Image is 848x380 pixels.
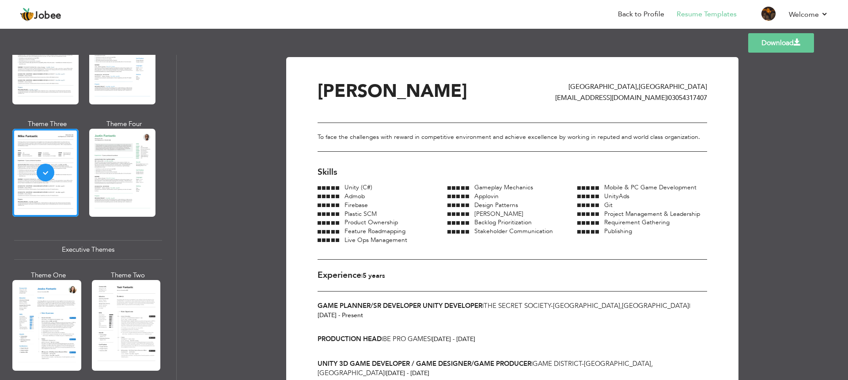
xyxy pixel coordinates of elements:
[318,79,467,104] span: [PERSON_NAME]
[555,93,667,102] span: [EMAIL_ADDRESS][DOMAIN_NAME]
[432,335,475,343] span: [DATE] - [DATE]
[386,369,429,377] span: [DATE] - [DATE]
[484,301,551,310] span: The Secret Society
[14,271,83,280] div: Theme One
[568,82,707,91] span: [GEOGRAPHIC_DATA] [GEOGRAPHIC_DATA]
[344,201,368,209] span: Firebase
[361,272,363,280] span: |
[385,368,386,377] span: |
[20,8,34,22] img: jobee.io
[94,271,163,280] div: Theme Two
[474,210,523,218] span: [PERSON_NAME]
[551,301,553,310] span: -
[318,166,707,178] div: Skills
[318,269,361,281] span: Experience
[604,201,613,209] span: Git
[20,8,61,22] a: Jobee
[318,359,531,368] span: Unity 3D Game Developer / Game Designer/Game Producer
[382,334,383,343] span: |
[533,359,582,368] span: Game District
[344,192,365,200] span: Admob
[618,9,664,19] a: Back to Profile
[14,119,80,129] div: Theme Three
[789,9,828,20] a: Welcome
[474,227,553,235] span: Stakeholder Communication
[689,301,690,310] span: |
[761,7,776,21] img: Profile Img
[318,301,482,310] span: Game Planner/Sr Developer Unity Developer
[622,301,689,310] span: [GEOGRAPHIC_DATA]
[474,192,499,200] span: Applovin
[318,334,382,343] span: Production Head
[482,301,484,310] span: |
[344,210,377,218] span: Plastic SCM
[363,271,385,280] span: 5 Years
[553,301,620,310] span: [GEOGRAPHIC_DATA]
[474,218,532,226] span: Backlog Prioritization
[651,359,653,368] span: ,
[474,183,533,192] span: Gameplay Mechanics
[668,93,707,102] span: 03054317407
[677,9,737,19] a: Resume Templates
[604,227,632,235] span: Publishing
[474,201,518,209] span: Design Patterns
[667,93,668,102] span: |
[604,218,670,226] span: Requirement Gathering
[531,359,533,368] span: |
[318,368,385,377] span: [GEOGRAPHIC_DATA]
[604,183,697,192] span: Mobile & PC Game Development
[34,11,61,21] span: Jobee
[431,334,432,343] span: |
[344,227,405,235] span: Feature Roadmapping
[604,210,700,218] span: Project Management & Leadership
[14,240,162,259] div: Executive Themes
[344,183,372,192] span: Unity (C#)
[344,218,398,226] span: Product Ownership
[620,301,622,310] span: ,
[748,33,814,53] a: Download
[383,334,431,343] span: Be Pro Games
[318,123,707,152] div: To face the challenges with reward in competitive environment and achieve excellence by working i...
[91,119,157,129] div: Theme Four
[604,192,629,200] span: UnityAds
[584,359,651,368] span: [GEOGRAPHIC_DATA]
[318,311,363,319] span: [DATE] - Present
[582,359,584,368] span: -
[637,82,639,91] span: ,
[344,236,407,244] span: Live Ops Management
